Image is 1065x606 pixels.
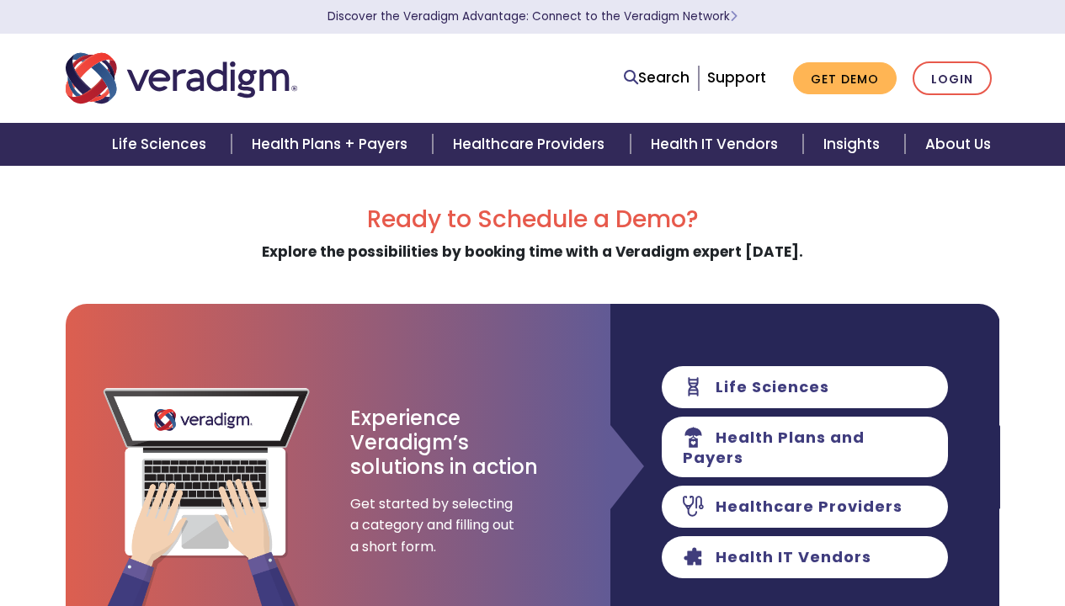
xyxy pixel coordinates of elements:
h2: Ready to Schedule a Demo? [66,205,1000,234]
img: Veradigm logo [66,50,297,106]
strong: Explore the possibilities by booking time with a Veradigm expert [DATE]. [262,242,803,262]
a: Support [707,67,766,88]
a: Login [913,61,992,96]
a: Insights [803,123,905,166]
a: Healthcare Providers [433,123,630,166]
a: Health Plans + Payers [232,123,433,166]
a: Health IT Vendors [631,123,803,166]
span: Get started by selecting a category and filling out a short form. [350,493,519,558]
a: Search [624,66,690,89]
a: Discover the Veradigm Advantage: Connect to the Veradigm NetworkLearn More [327,8,738,24]
a: Get Demo [793,62,897,95]
h3: Experience Veradigm’s solutions in action [350,407,540,479]
span: Learn More [730,8,738,24]
a: About Us [905,123,1011,166]
a: Life Sciences [92,123,232,166]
